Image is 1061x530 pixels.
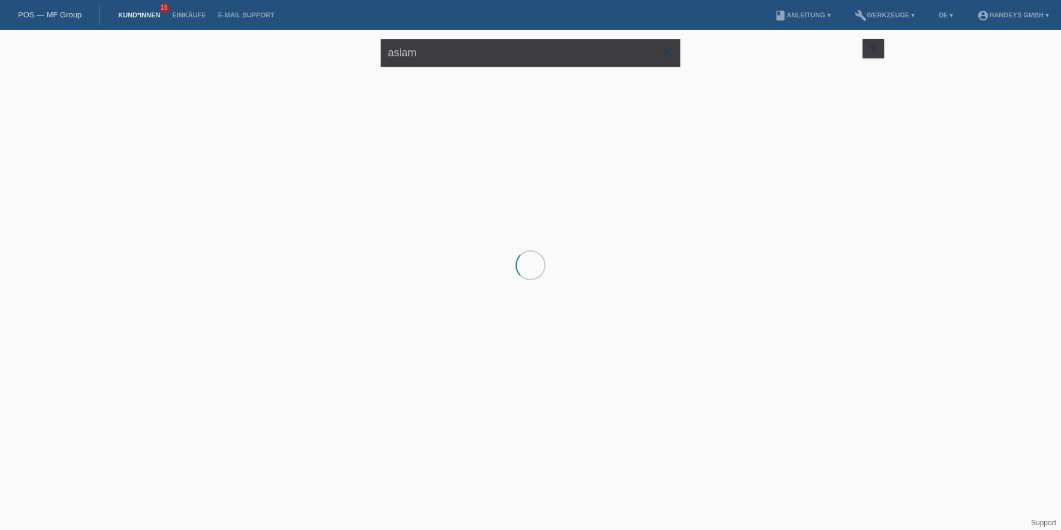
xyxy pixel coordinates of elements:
[381,39,680,67] input: Suche...
[774,10,786,22] i: book
[768,11,836,19] a: bookAnleitung ▾
[971,11,1055,19] a: account_circleHandeys GmbH ▾
[1031,519,1056,527] a: Support
[977,10,989,22] i: account_circle
[867,41,880,54] i: filter_list
[855,10,867,22] i: build
[166,11,212,19] a: Einkäufe
[18,10,82,19] a: POS — MF Group
[933,11,959,19] a: DE ▾
[849,11,921,19] a: buildWerkzeuge ▾
[660,46,674,60] i: close
[212,11,281,19] a: E-Mail Support
[159,3,170,13] span: 15
[112,11,166,19] a: Kund*innen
